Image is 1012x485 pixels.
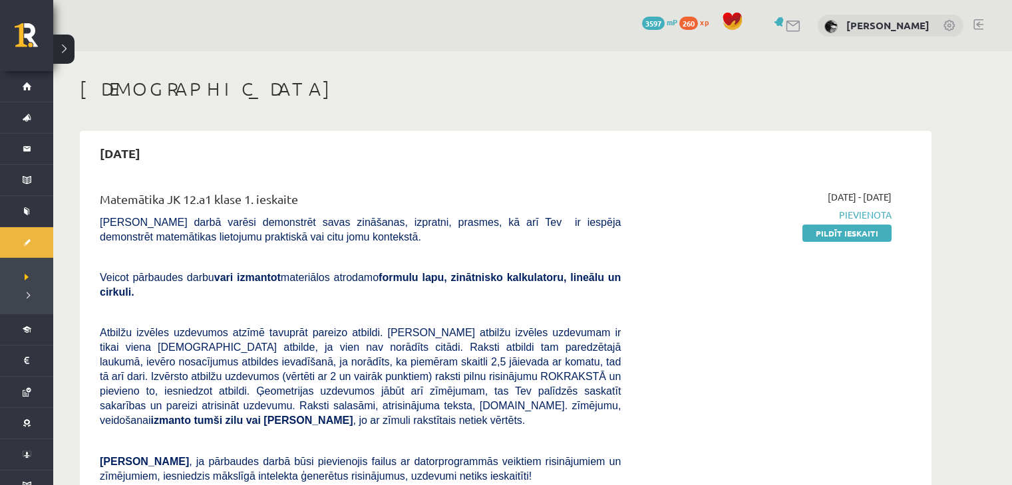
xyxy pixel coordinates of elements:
a: [PERSON_NAME] [846,19,929,32]
h2: [DATE] [86,138,154,169]
a: Rīgas 1. Tālmācības vidusskola [15,23,53,56]
span: [DATE] - [DATE] [828,190,892,204]
span: Pievienota [641,208,892,222]
span: mP [667,17,677,27]
span: xp [700,17,709,27]
a: Pildīt ieskaiti [802,225,892,242]
b: vari izmantot [214,272,281,283]
b: izmanto [151,415,191,426]
span: Veicot pārbaudes darbu materiālos atrodamo [100,272,621,298]
img: Rebeka Juhnoviča [824,20,838,33]
div: Matemātika JK 12.a1 klase 1. ieskaite [100,190,621,215]
b: formulu lapu, zinātnisko kalkulatoru, lineālu un cirkuli. [100,272,621,298]
span: [PERSON_NAME] darbā varēsi demonstrēt savas zināšanas, izpratni, prasmes, kā arī Tev ir iespēja d... [100,217,621,242]
a: 3597 mP [642,17,677,27]
a: 260 xp [679,17,715,27]
b: tumši zilu vai [PERSON_NAME] [194,415,353,426]
span: , ja pārbaudes darbā būsi pievienojis failus ar datorprogrammās veiktiem risinājumiem un zīmējumi... [100,456,621,482]
span: [PERSON_NAME] [100,456,189,467]
h1: [DEMOGRAPHIC_DATA] [80,78,931,100]
span: Atbilžu izvēles uzdevumos atzīmē tavuprāt pareizo atbildi. [PERSON_NAME] atbilžu izvēles uzdevuma... [100,327,621,426]
span: 3597 [642,17,665,30]
span: 260 [679,17,698,30]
